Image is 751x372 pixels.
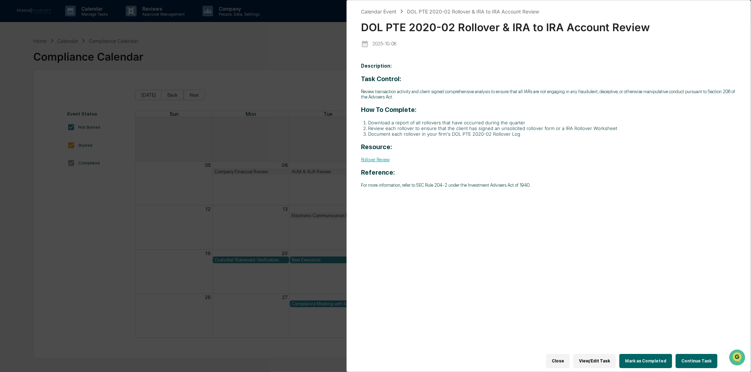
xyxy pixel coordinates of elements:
[361,89,736,100] p: Review transaction activity and client signed comprehensive analysis to ensure that all IARs are ...
[120,56,129,65] button: Start new chat
[361,75,401,83] strong: Task Control:
[7,103,13,109] div: 🔎
[361,106,417,113] strong: How To Complete:
[619,354,672,368] button: Mark as Completed
[51,90,57,96] div: 🗄️
[50,120,86,125] a: Powered byPylon
[361,63,392,69] b: Description:
[24,61,90,67] div: We're available if you need us!
[361,9,396,15] div: Calendar Event
[676,354,717,368] button: Continue Task
[70,120,86,125] span: Pylon
[14,103,45,110] span: Data Lookup
[546,354,570,368] button: Close
[728,349,747,368] iframe: Open customer support
[7,90,13,96] div: 🖐️
[407,9,539,15] div: DOL PTE 2020-02 Rollover & IRA to IRA Account Review
[48,86,91,99] a: 🗄️Attestations
[14,89,46,96] span: Preclearance
[368,125,736,131] li: Review each rollover to ensure that the client has signed an unsolicited rollover form or a IRA R...
[7,54,20,67] img: 1746055101610-c473b297-6a78-478c-a979-82029cc54cd1
[368,120,736,125] li: Download a report of all rollovers that have occurred during the quarter
[361,182,736,188] p: For more information, refer to SEC Rule 204-2 under the Investment Advisers Act of 1940.
[361,15,736,34] div: DOL PTE 2020-02 Rollover & IRA to IRA Account Review
[4,100,47,113] a: 🔎Data Lookup
[372,41,397,46] p: 2025-10-08
[361,157,390,162] a: Rollover Review
[58,89,88,96] span: Attestations
[7,15,129,26] p: How can we help?
[4,86,48,99] a: 🖐️Preclearance
[361,169,395,176] strong: Reference:
[368,131,736,137] li: Document each rollover in your firm's DOL PTE 2020-02 Rollover Log
[361,143,392,151] strong: Resource:
[573,354,616,368] button: View/Edit Task
[24,54,116,61] div: Start new chat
